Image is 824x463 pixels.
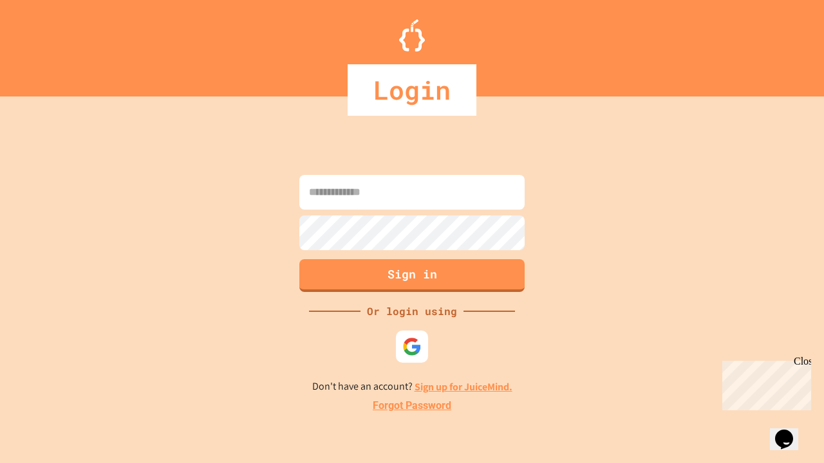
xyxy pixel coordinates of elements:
iframe: chat widget [717,356,811,410]
div: Or login using [360,304,464,319]
iframe: chat widget [770,412,811,450]
button: Sign in [299,259,525,292]
a: Sign up for JuiceMind. [415,380,512,394]
img: Logo.svg [399,19,425,51]
div: Login [348,64,476,116]
div: Chat with us now!Close [5,5,89,82]
a: Forgot Password [373,398,451,413]
p: Don't have an account? [312,379,512,395]
img: google-icon.svg [402,337,422,356]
